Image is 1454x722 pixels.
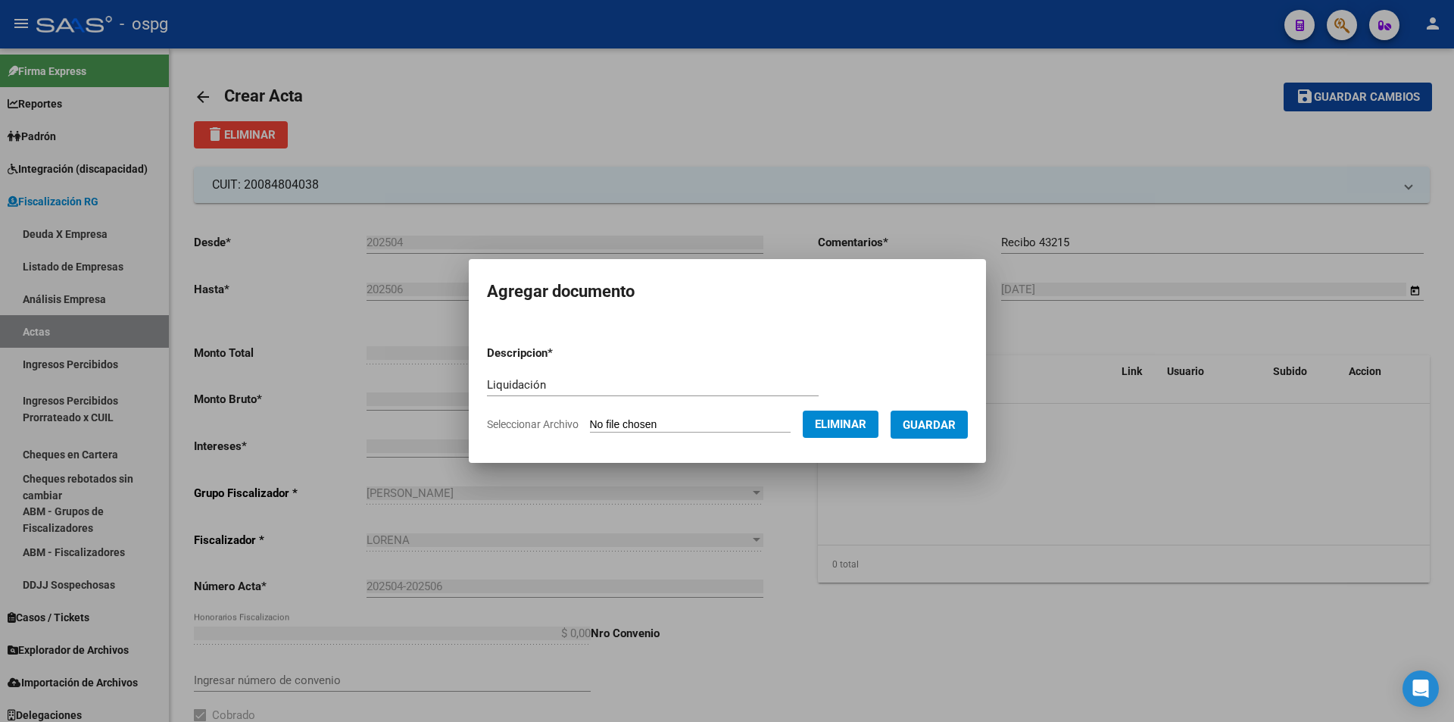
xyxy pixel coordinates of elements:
span: Eliminar [815,417,866,431]
span: Seleccionar Archivo [487,418,579,430]
span: Guardar [903,418,956,432]
div: Open Intercom Messenger [1403,670,1439,707]
button: Eliminar [803,411,878,438]
button: Guardar [891,411,968,439]
h2: Agregar documento [487,277,968,306]
p: Descripcion [487,345,632,362]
